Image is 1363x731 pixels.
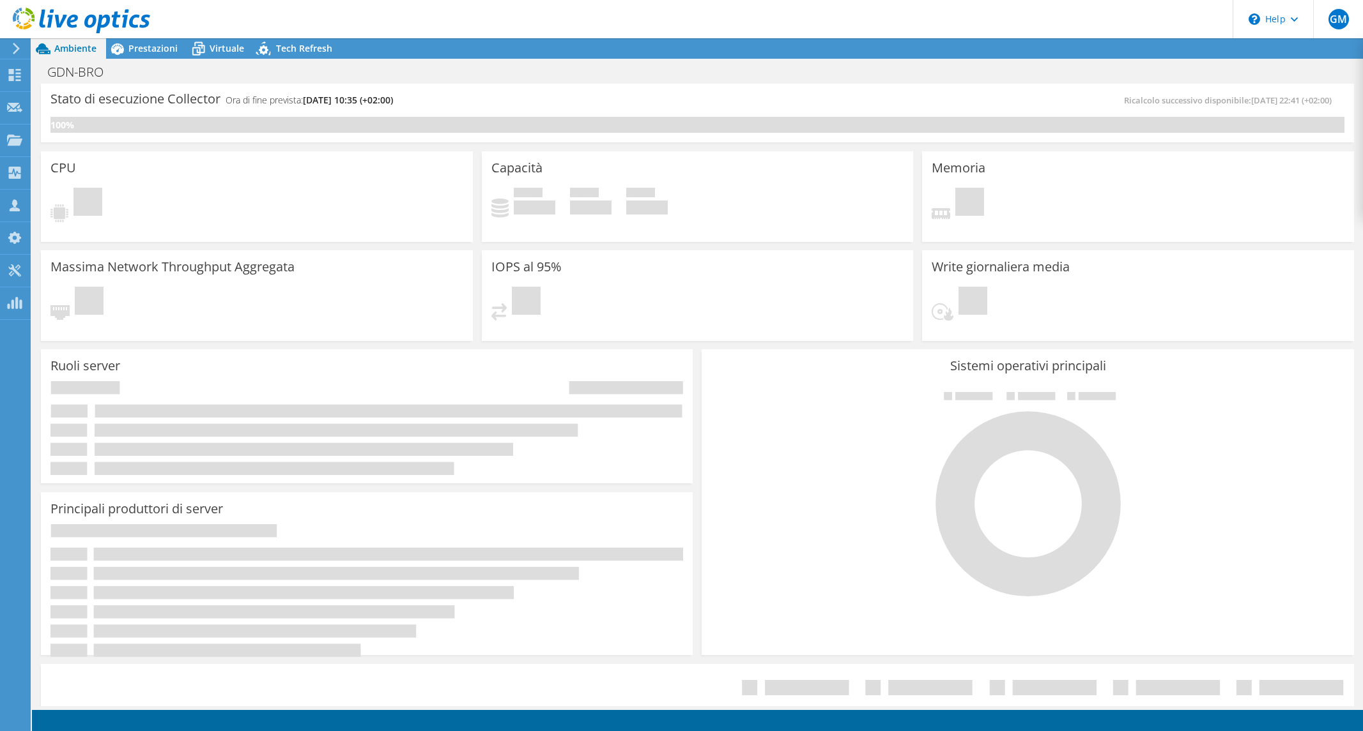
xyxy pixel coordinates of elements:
[959,287,987,318] span: In sospeso
[626,200,668,215] h4: 0 GiB
[42,65,123,79] h1: GDN-BRO
[1328,9,1349,29] span: GM
[226,93,393,107] h4: Ora di fine prevista:
[1251,94,1332,106] span: [DATE] 22:41 (+02:00)
[514,200,555,215] h4: 0 GiB
[50,502,223,516] h3: Principali produttori di server
[932,260,1070,274] h3: Write giornaliera media
[50,161,76,175] h3: CPU
[210,42,244,54] span: Virtuale
[932,161,985,175] h3: Memoria
[303,94,393,106] span: [DATE] 10:35 (+02:00)
[54,42,96,54] span: Ambiente
[711,359,1344,373] h3: Sistemi operativi principali
[570,200,612,215] h4: 0 GiB
[491,161,543,175] h3: Capacità
[512,287,541,318] span: In sospeso
[75,287,104,318] span: In sospeso
[514,188,543,200] span: In uso
[128,42,178,54] span: Prestazioni
[276,42,332,54] span: Tech Refresh
[570,188,599,200] span: Disponibile
[1249,13,1260,25] svg: \n
[50,359,120,373] h3: Ruoli server
[73,188,102,219] span: In sospeso
[955,188,984,219] span: In sospeso
[1124,94,1338,106] span: Ricalcolo successivo disponibile:
[626,188,655,200] span: Totale
[491,260,562,274] h3: IOPS al 95%
[50,260,295,274] h3: Massima Network Throughput Aggregata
